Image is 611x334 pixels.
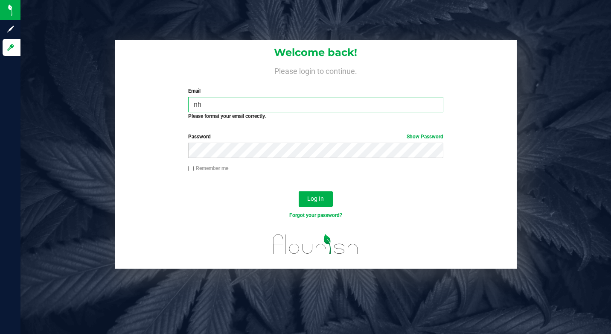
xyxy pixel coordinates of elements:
[6,25,15,33] inline-svg: Sign up
[188,166,194,172] input: Remember me
[307,195,324,202] span: Log In
[188,164,228,172] label: Remember me
[188,113,266,119] strong: Please format your email correctly.
[115,47,517,58] h1: Welcome back!
[289,212,342,218] a: Forgot your password?
[6,43,15,52] inline-svg: Log in
[407,134,443,140] a: Show Password
[115,65,517,75] h4: Please login to continue.
[265,228,366,261] img: flourish_logo.svg
[188,134,211,140] span: Password
[188,87,443,95] label: Email
[299,191,333,207] button: Log In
